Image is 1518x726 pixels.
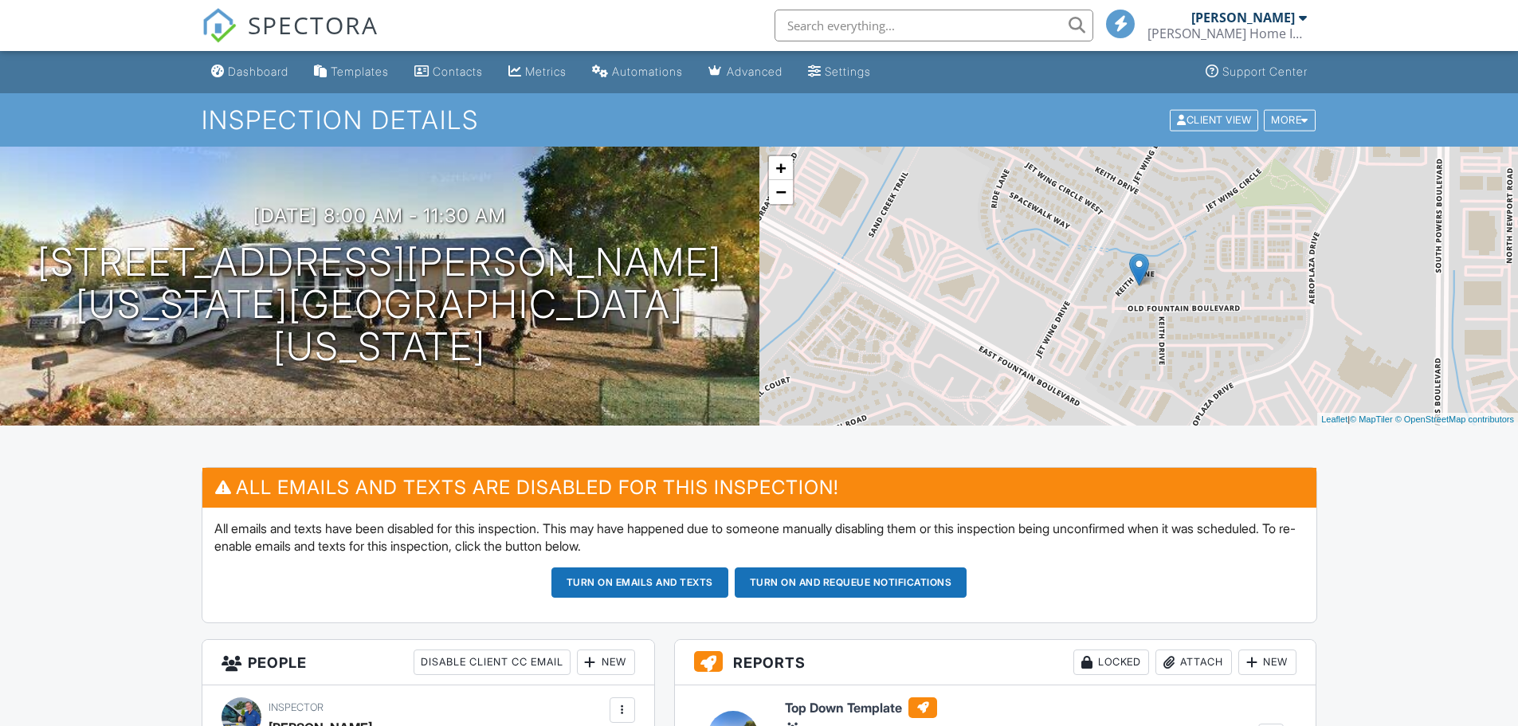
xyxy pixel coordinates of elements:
div: | [1317,413,1518,426]
div: Support Center [1222,65,1308,78]
div: Dashboard [228,65,288,78]
button: Turn on and Requeue Notifications [735,567,967,598]
h1: Inspection Details [202,106,1317,134]
a: Client View [1168,113,1262,125]
div: Locked [1073,649,1149,675]
a: SPECTORA [202,22,379,55]
div: Contacts [433,65,483,78]
a: Templates [308,57,395,87]
h1: [STREET_ADDRESS][PERSON_NAME] [US_STATE][GEOGRAPHIC_DATA][US_STATE] [25,241,734,367]
button: Turn on emails and texts [551,567,728,598]
input: Search everything... [775,10,1093,41]
div: Metrics [525,65,567,78]
div: Disable Client CC Email [414,649,571,675]
a: Contacts [408,57,489,87]
a: Support Center [1199,57,1314,87]
a: Zoom in [769,156,793,180]
div: Client View [1170,109,1258,131]
a: Leaflet [1321,414,1347,424]
a: Dashboard [205,57,295,87]
div: Templates [331,65,389,78]
div: Settings [825,65,871,78]
div: New [1238,649,1296,675]
a: Settings [802,57,877,87]
a: © MapTiler [1350,414,1393,424]
h3: [DATE] 8:00 am - 11:30 am [253,205,506,226]
h6: Top Down Template [785,697,1048,718]
span: SPECTORA [248,8,379,41]
div: More [1264,109,1316,131]
img: The Best Home Inspection Software - Spectora [202,8,237,43]
h3: Reports [675,640,1316,685]
a: Automations (Basic) [586,57,689,87]
h3: All emails and texts are disabled for this inspection! [202,468,1316,507]
a: Metrics [502,57,573,87]
a: Zoom out [769,180,793,204]
p: All emails and texts have been disabled for this inspection. This may have happened due to someon... [214,520,1304,555]
h3: People [202,640,654,685]
a: © OpenStreetMap contributors [1395,414,1514,424]
div: McLane Home Inspections [1147,26,1307,41]
div: Attach [1155,649,1232,675]
a: Advanced [702,57,789,87]
span: Inspector [269,701,324,713]
div: New [577,649,635,675]
div: Advanced [727,65,783,78]
div: [PERSON_NAME] [1191,10,1295,26]
div: Automations [612,65,683,78]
